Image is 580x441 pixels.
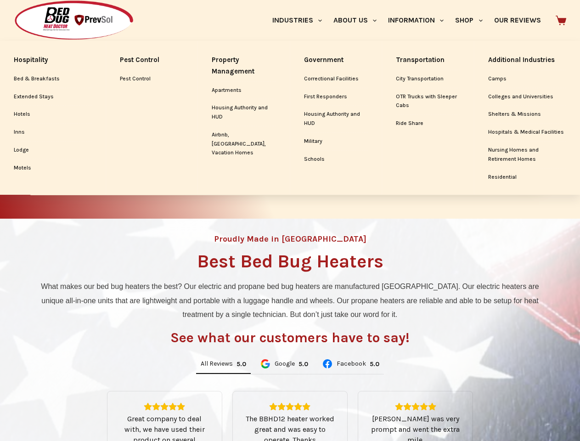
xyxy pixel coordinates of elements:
a: Extended Stays [14,88,92,106]
p: What makes our bed bug heaters the best? Our electric and propane bed bug heaters are manufacture... [34,280,546,322]
a: First Responders [304,88,368,106]
h3: See what our customers have to say! [170,331,410,345]
div: 5.0 [370,360,379,368]
div: 5.0 [298,360,308,368]
a: City Transportation [396,70,460,88]
div: 5.0 [237,360,246,368]
h1: Best Bed Bug Heaters [197,252,383,271]
div: Rating: 5.0 out of 5 [237,360,246,368]
div: Rating: 5.0 out of 5 [369,402,462,411]
a: Nursing Homes and Retirement Homes [488,141,567,168]
a: Housing Authority and HUD [212,99,276,126]
a: Camps [488,70,567,88]
div: Rating: 5.0 out of 5 [370,360,379,368]
span: Google [275,361,295,367]
a: Airbnb, [GEOGRAPHIC_DATA], Vacation Homes [212,126,276,162]
a: Correctional Facilities [304,70,368,88]
a: Colleges and Universities [488,88,567,106]
a: Property Management [212,50,276,81]
span: All Reviews [201,361,233,367]
div: Rating: 5.0 out of 5 [118,402,211,411]
a: Ride Share [396,115,460,132]
a: Shelters & Missions [488,106,567,123]
a: Government [304,50,368,70]
div: Rating: 5.0 out of 5 [298,360,308,368]
div: Rating: 5.0 out of 5 [244,402,336,411]
a: Bed & Breakfasts [14,70,92,88]
a: Inns [14,124,92,141]
a: Military [304,133,368,150]
a: Additional Industries [488,50,567,70]
a: Hospitals & Medical Facilities [488,124,567,141]
h4: Proudly Made in [GEOGRAPHIC_DATA] [214,235,366,243]
a: Housing Authority and HUD [304,106,368,132]
a: Transportation [396,50,460,70]
a: Hotels [14,106,92,123]
a: Apartments [212,82,276,99]
a: Residential [488,169,567,186]
a: Pest Control [120,50,184,70]
span: Facebook [337,361,366,367]
a: Lodge [14,141,92,159]
a: Motels [14,159,92,177]
a: OTR Trucks with Sleeper Cabs [396,88,460,115]
a: Pest Control [120,70,184,88]
button: Open LiveChat chat widget [7,4,35,31]
a: Hospitality [14,50,92,70]
a: Schools [304,151,368,168]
